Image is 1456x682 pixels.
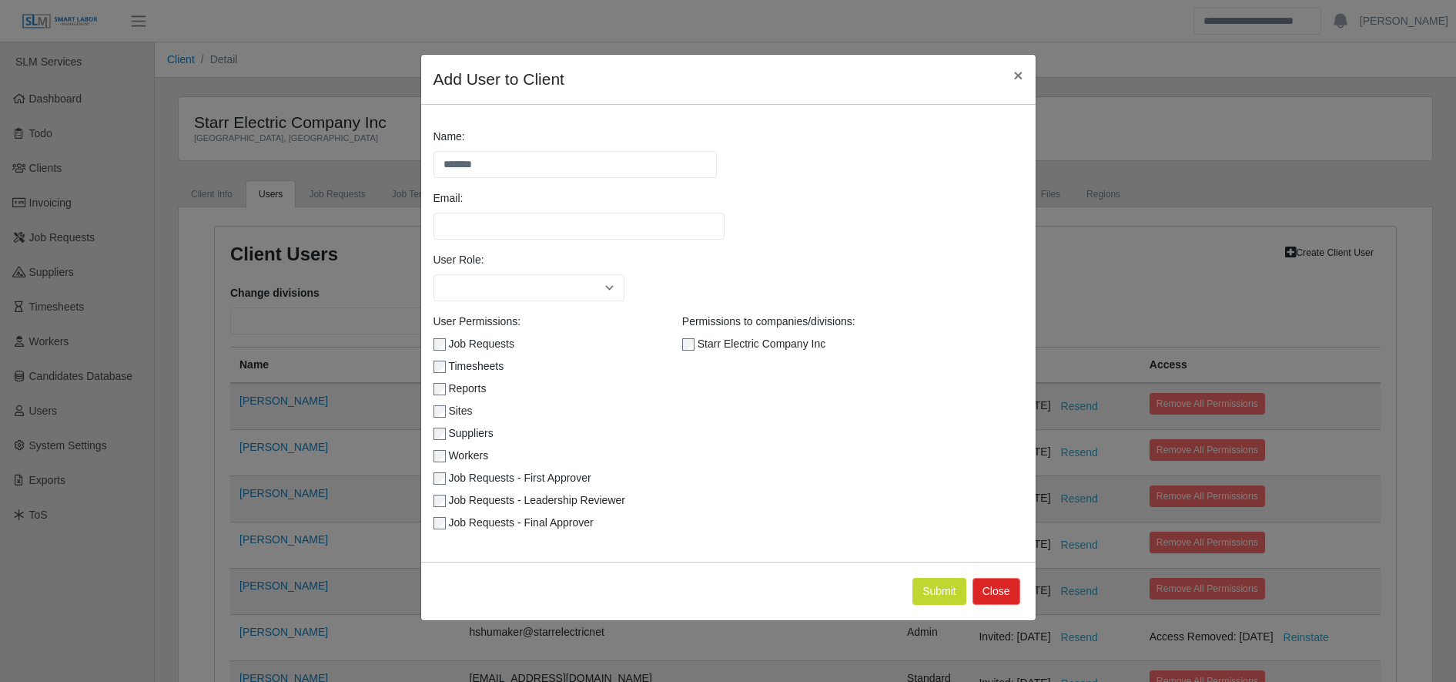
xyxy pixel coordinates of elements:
label: Job Requests [448,336,514,352]
label: Job Requests - First Approver [448,470,591,486]
label: Suppliers [448,425,493,442]
label: Permissions to companies/divisions: [682,314,855,330]
h4: Add User to Client [433,67,564,92]
button: Submit [912,578,966,605]
label: Workers [448,448,488,464]
label: Job Requests - Leadership Reviewer [448,492,625,509]
span: × [1013,66,1023,84]
button: Close [972,578,1020,605]
button: Close [1001,55,1035,96]
label: Name: [433,129,465,145]
label: Starr Electric Company Inc [698,336,826,352]
label: Sites [448,403,472,419]
label: Timesheets [448,358,504,375]
label: User Permissions: [433,314,521,330]
label: Job Requests - Final Approver [448,515,593,531]
label: User Role: [433,252,484,268]
label: Reports [448,381,486,397]
label: Email: [433,190,464,207]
